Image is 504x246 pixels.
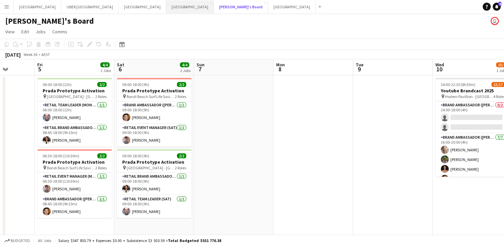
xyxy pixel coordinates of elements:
span: Hodern Pavillion - [GEOGRAPHIC_DATA] [445,94,493,99]
span: 4/4 [180,62,189,67]
div: 2 Jobs [180,68,191,73]
app-card-role: RETAIL Brand Ambassador (Mon - Fri)1/108:45-18:00 (9h15m)[PERSON_NAME] [37,124,112,147]
span: 4 [498,2,501,6]
span: 7 [196,65,205,73]
app-card-role: RETAIL Team Leader (Mon - Fri)1/106:00-18:00 (12h)[PERSON_NAME] [37,101,112,124]
h3: Prada Prototype Activation [37,159,112,165]
span: 5 [36,65,43,73]
span: 2/2 [97,82,107,87]
span: Sun [197,62,205,68]
span: 2 Roles [95,165,107,170]
app-user-avatar: Tennille Moore [491,17,499,25]
span: 2 Roles [175,94,186,99]
a: View [3,27,17,36]
app-job-card: 06:00-18:00 (12h)2/2Prada Prototype Activation [GEOGRAPHIC_DATA] - [GEOGRAPHIC_DATA]2 RolesRETAIL... [37,78,112,147]
a: Jobs [33,27,48,36]
span: 2 Roles [95,94,107,99]
span: Mon [276,62,285,68]
span: Total Budgeted $551 776.38 [168,238,221,243]
div: [DATE] [5,51,21,58]
span: Jobs [36,29,46,35]
app-card-role: RETAIL Team Leader (Sat)1/109:00-18:00 (9h)[PERSON_NAME] [117,195,192,218]
a: 4 [493,3,501,11]
span: 10 [434,65,444,73]
span: 2/2 [177,82,186,87]
h3: Prada Prototype Activation [37,88,112,94]
span: 09:00-18:00 (9h) [122,153,149,158]
span: 4/4 [100,62,110,67]
app-card-role: RETAIL Event Manager (Mon - Fri)1/106:30-18:00 (11h30m)[PERSON_NAME] [37,173,112,195]
button: [GEOGRAPHIC_DATA] [268,0,316,13]
button: UBER [GEOGRAPHIC_DATA] [61,0,119,13]
app-card-role: RETAIL Event Manager (Sat)1/109:00-18:00 (9h)[PERSON_NAME] [117,124,192,147]
app-job-card: 09:00-18:00 (9h)2/2Prada Prototype Activation Bondi Beach Surf Life Saving Club2 RolesBrand Ambas... [117,78,192,147]
div: AEST [41,52,50,57]
span: Comms [52,29,67,35]
app-job-card: 06:30-18:00 (11h30m)2/2Prada Prototype Activation Bondi Beach Surf Life Saving Club2 RolesRETAIL ... [37,149,112,218]
button: Budgeted [3,237,31,244]
span: 2/2 [177,153,186,158]
span: View [5,29,15,35]
a: Edit [19,27,32,36]
span: 8 [275,65,285,73]
span: 2 Roles [175,165,186,170]
h3: Prada Prototype Activation [117,159,192,165]
span: Fri [37,62,43,68]
span: Tue [356,62,363,68]
button: [GEOGRAPHIC_DATA] [166,0,214,13]
div: Salary $547 855.79 + Expenses $0.00 + Subsistence $3 920.59 = [58,238,221,243]
span: 06:00-18:00 (12h) [43,82,72,87]
app-card-role: RETAIL Brand Ambassador ([DATE])1/109:00-18:00 (9h)[PERSON_NAME] [117,173,192,195]
span: Sat [117,62,124,68]
span: [GEOGRAPHIC_DATA] - [GEOGRAPHIC_DATA] [47,94,95,99]
span: 14:00-22:30 (8h30m) [441,82,475,87]
span: Edit [21,29,29,35]
h3: Prada Prototype Activation [117,88,192,94]
span: Budgeted [11,238,30,243]
span: 2/2 [97,153,107,158]
span: 09:00-18:00 (9h) [122,82,149,87]
button: [GEOGRAPHIC_DATA] [119,0,166,13]
span: 06:30-18:00 (11h30m) [43,153,79,158]
span: Bondi Beach Surf Life Saving Club [47,165,95,170]
button: [GEOGRAPHIC_DATA] [14,0,61,13]
h1: [PERSON_NAME]'s Board [5,16,94,26]
span: [GEOGRAPHIC_DATA] - [GEOGRAPHIC_DATA] [127,165,175,170]
span: Wed [435,62,444,68]
app-card-role: Brand Ambassador ([PERSON_NAME])1/109:00-18:00 (9h)[PERSON_NAME] [117,101,192,124]
app-job-card: 09:00-18:00 (9h)2/2Prada Prototype Activation [GEOGRAPHIC_DATA] - [GEOGRAPHIC_DATA]2 RolesRETAIL ... [117,149,192,218]
span: 6 [116,65,124,73]
span: All jobs [37,238,53,243]
button: [PERSON_NAME]'s Board [214,0,268,13]
div: 2 Jobs [101,68,111,73]
app-card-role: Brand Ambassador ([PERSON_NAME])1/108:45-18:00 (9h15m)[PERSON_NAME] [37,195,112,218]
a: Comms [50,27,70,36]
span: Week 36 [22,52,39,57]
span: 9 [355,65,363,73]
span: Bondi Beach Surf Life Saving Club [127,94,175,99]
